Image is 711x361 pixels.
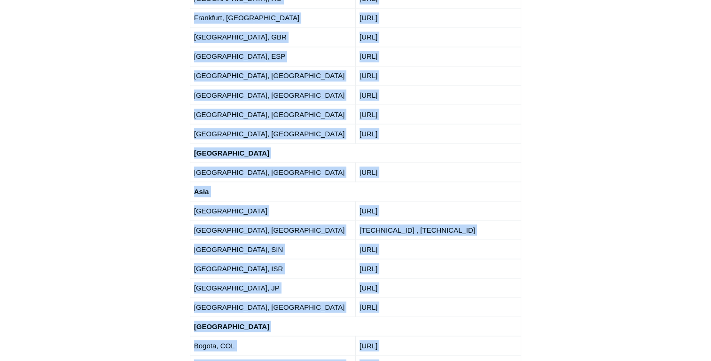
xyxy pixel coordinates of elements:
td: [URL] [355,239,521,259]
td: [GEOGRAPHIC_DATA], [GEOGRAPHIC_DATA] [190,220,355,239]
strong: [GEOGRAPHIC_DATA] [194,322,269,330]
td: [URL] [355,124,521,143]
td: [URL] [355,104,521,124]
td: [GEOGRAPHIC_DATA], ESP [190,47,355,66]
td: [GEOGRAPHIC_DATA], [GEOGRAPHIC_DATA] [190,104,355,124]
td: Bogota, COL [190,336,355,355]
td: [URL] [355,66,521,85]
td: [URL] [355,85,521,104]
td: [GEOGRAPHIC_DATA], [GEOGRAPHIC_DATA] [190,124,355,143]
td: [URL] [355,201,521,220]
td: [GEOGRAPHIC_DATA], ISR [190,259,355,278]
td: [GEOGRAPHIC_DATA], GBR [190,27,355,47]
td: [URL] [355,8,521,27]
td: [URL] [355,162,521,181]
td: [GEOGRAPHIC_DATA], SIN [190,239,355,259]
strong: Asia [194,187,209,195]
td: [URL] [355,297,521,316]
td: [TECHNICAL_ID] , [TECHNICAL_ID] [355,220,521,239]
td: [GEOGRAPHIC_DATA] [190,201,355,220]
strong: [GEOGRAPHIC_DATA] [194,149,269,157]
td: [GEOGRAPHIC_DATA], JP [190,278,355,297]
td: [GEOGRAPHIC_DATA], [GEOGRAPHIC_DATA] [190,162,355,181]
td: [URL] [355,259,521,278]
td: [URL] [355,278,521,297]
td: Frankfurt, [GEOGRAPHIC_DATA] [190,8,355,27]
td: [URL] [355,47,521,66]
td: [GEOGRAPHIC_DATA], [GEOGRAPHIC_DATA] [190,66,355,85]
td: [URL] [355,27,521,47]
td: [URL] [355,336,521,355]
td: [GEOGRAPHIC_DATA], [GEOGRAPHIC_DATA] [190,85,355,104]
td: [GEOGRAPHIC_DATA], [GEOGRAPHIC_DATA] [190,297,355,316]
